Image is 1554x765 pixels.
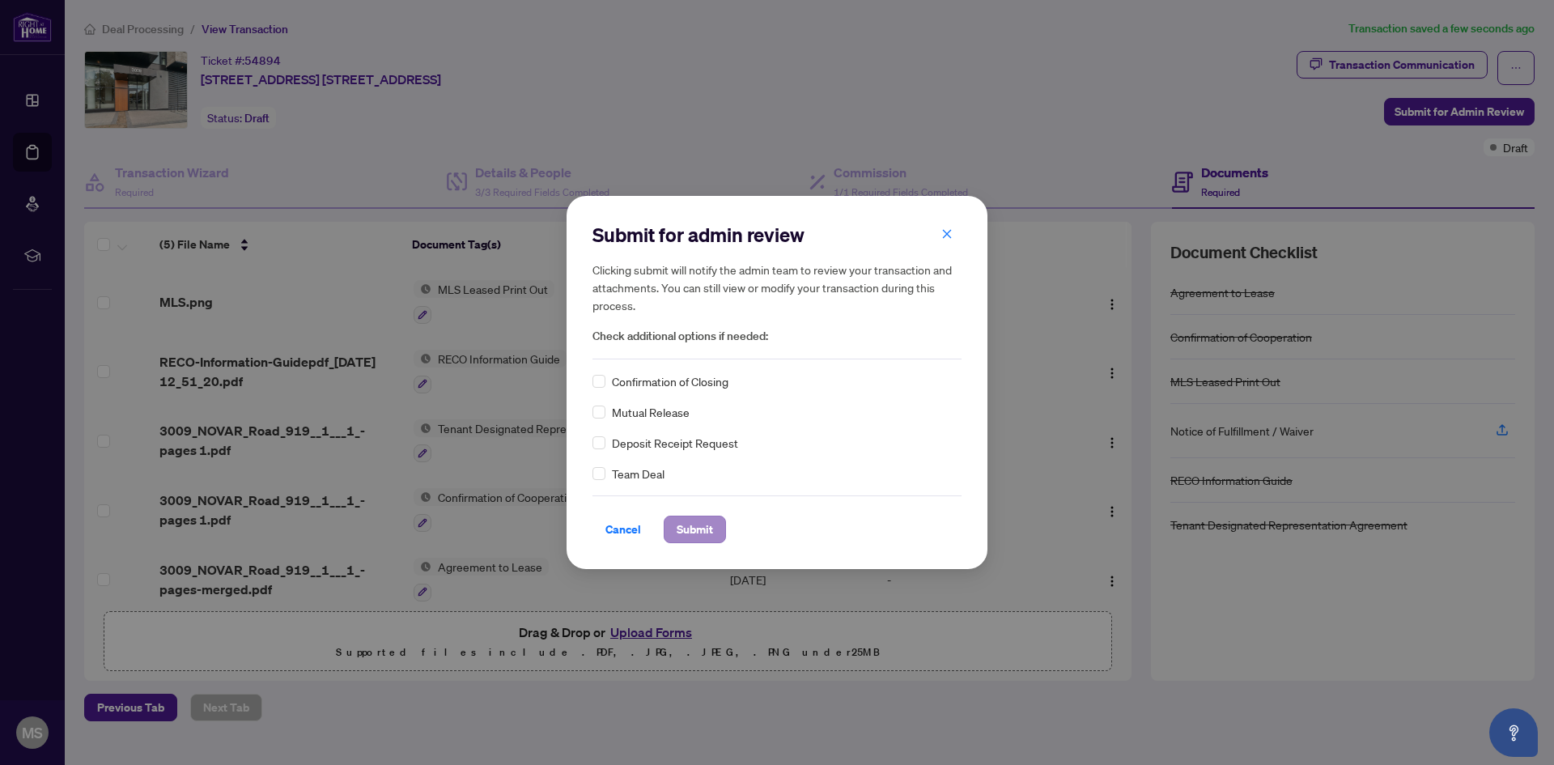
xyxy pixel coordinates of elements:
span: Deposit Receipt Request [612,434,738,452]
span: Mutual Release [612,403,690,421]
span: Submit [677,516,713,542]
span: Team Deal [612,465,664,482]
h5: Clicking submit will notify the admin team to review your transaction and attachments. You can st... [592,261,962,314]
button: Submit [664,516,726,543]
h2: Submit for admin review [592,222,962,248]
span: Cancel [605,516,641,542]
span: Check additional options if needed: [592,327,962,346]
span: Confirmation of Closing [612,372,728,390]
span: close [941,228,953,240]
button: Cancel [592,516,654,543]
button: Open asap [1489,708,1538,757]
